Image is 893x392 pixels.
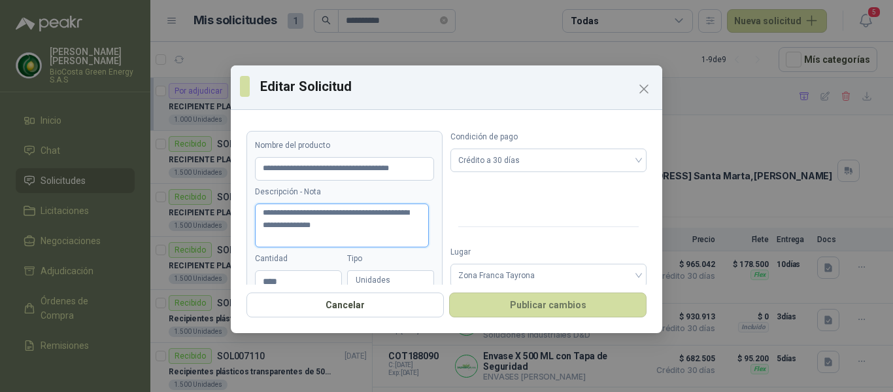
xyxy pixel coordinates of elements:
[260,77,653,96] h3: Editar Solicitud
[458,151,639,170] span: Crédito a 30 días
[450,246,647,258] label: Lugar
[255,139,434,152] label: Nombre del producto
[449,293,647,317] button: Publicar cambios
[347,270,434,291] div: Unidades
[255,186,434,198] label: Descripción - Nota
[347,253,434,265] label: Tipo
[246,293,444,317] button: Cancelar
[450,131,647,143] label: Condición de pago
[255,253,342,265] label: Cantidad
[633,79,654,99] button: Close
[458,266,639,285] span: Zona Franca Tayrona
